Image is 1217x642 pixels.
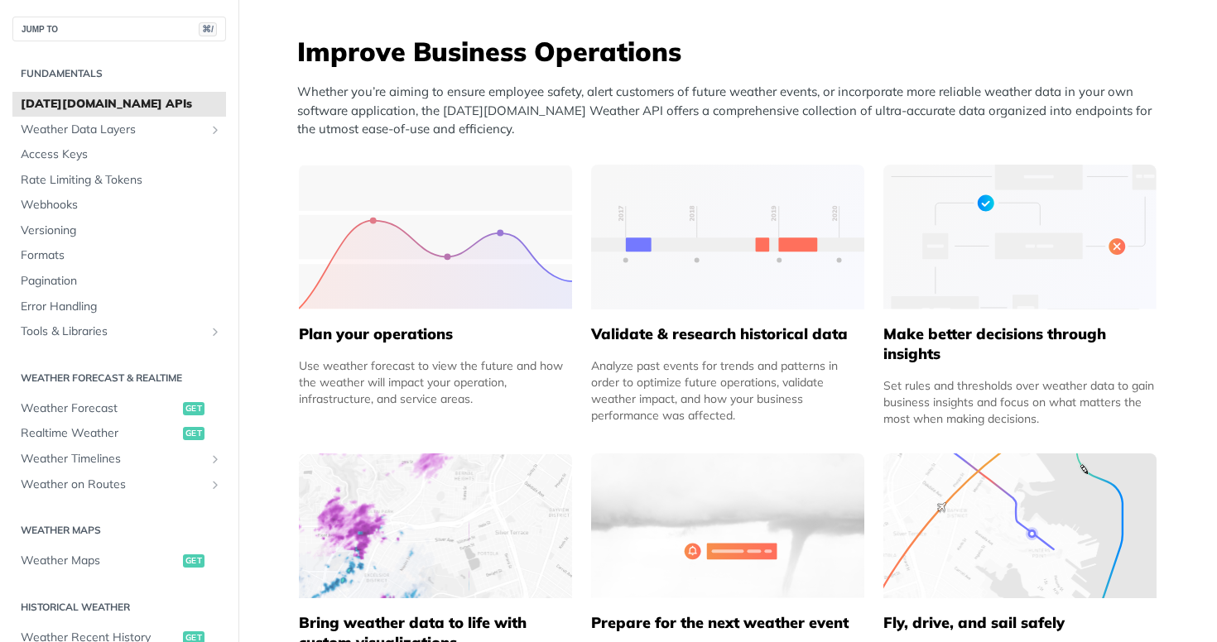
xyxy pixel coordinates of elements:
[299,165,572,309] img: 39565e8-group-4962x.svg
[591,613,864,633] h5: Prepare for the next weather event
[209,453,222,466] button: Show subpages for Weather Timelines
[591,165,864,309] img: 13d7ca0-group-496-2.svg
[21,223,222,239] span: Versioning
[12,218,226,243] a: Versioning
[883,165,1157,309] img: a22d113-group-496-32x.svg
[591,453,864,598] img: 2c0a313-group-496-12x.svg
[297,83,1166,139] p: Whether you’re aiming to ensure employee safety, alert customers of future weather events, or inc...
[209,478,222,491] button: Show subpages for Weather on Routes
[21,247,222,264] span: Formats
[883,613,1157,633] h5: Fly, drive, and sail safely
[12,168,226,193] a: Rate Limiting & Tokens
[12,549,226,573] a: Weather Mapsget
[21,400,179,417] span: Weather Forecast
[21,299,222,315] span: Error Handling
[299,453,572,598] img: 4463876-group-4982x.svg
[591,324,864,344] h5: Validate & research historical data
[12,269,226,294] a: Pagination
[21,172,222,189] span: Rate Limiting & Tokens
[209,123,222,137] button: Show subpages for Weather Data Layers
[12,17,226,41] button: JUMP TO⌘/
[12,142,226,167] a: Access Keys
[21,146,222,163] span: Access Keys
[883,453,1157,598] img: 994b3d6-mask-group-32x.svg
[183,427,204,440] span: get
[12,295,226,319] a: Error Handling
[12,371,226,386] h2: Weather Forecast & realtime
[883,324,1157,364] h5: Make better decisions through insights
[21,197,222,213] span: Webhooks
[12,92,226,117] a: [DATE][DOMAIN_NAME] APIs
[591,357,864,424] div: Analyze past events for trends and patterns in order to optimize future operations, validate weat...
[21,122,204,138] span: Weather Data Layers
[199,22,217,36] span: ⌘/
[21,451,204,467] span: Weather Timelines
[12,319,226,344] a: Tools & LibrariesShow subpages for Tools & Libraries
[12,421,226,446] a: Realtime Weatherget
[21,425,179,442] span: Realtime Weather
[12,523,226,538] h2: Weather Maps
[12,600,226,615] h2: Historical Weather
[21,96,222,113] span: [DATE][DOMAIN_NAME] APIs
[21,553,179,569] span: Weather Maps
[299,324,572,344] h5: Plan your operations
[21,273,222,290] span: Pagination
[299,357,572,407] div: Use weather forecast to view the future and how the weather will impact your operation, infrastru...
[209,325,222,338] button: Show subpages for Tools & Libraries
[12,472,226,497] a: Weather on RoutesShow subpages for Weather on Routes
[183,554,204,568] span: get
[883,377,1157,427] div: Set rules and thresholds over weather data to gain business insights and focus on what matters th...
[12,193,226,218] a: Webhooks
[12,66,226,81] h2: Fundamentals
[183,402,204,415] span: get
[297,33,1166,69] h3: Improve Business Operations
[12,243,226,268] a: Formats
[21,477,204,493] span: Weather on Routes
[21,323,204,340] span: Tools & Libraries
[12,396,226,421] a: Weather Forecastget
[12,447,226,472] a: Weather TimelinesShow subpages for Weather Timelines
[12,117,226,142] a: Weather Data LayersShow subpages for Weather Data Layers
